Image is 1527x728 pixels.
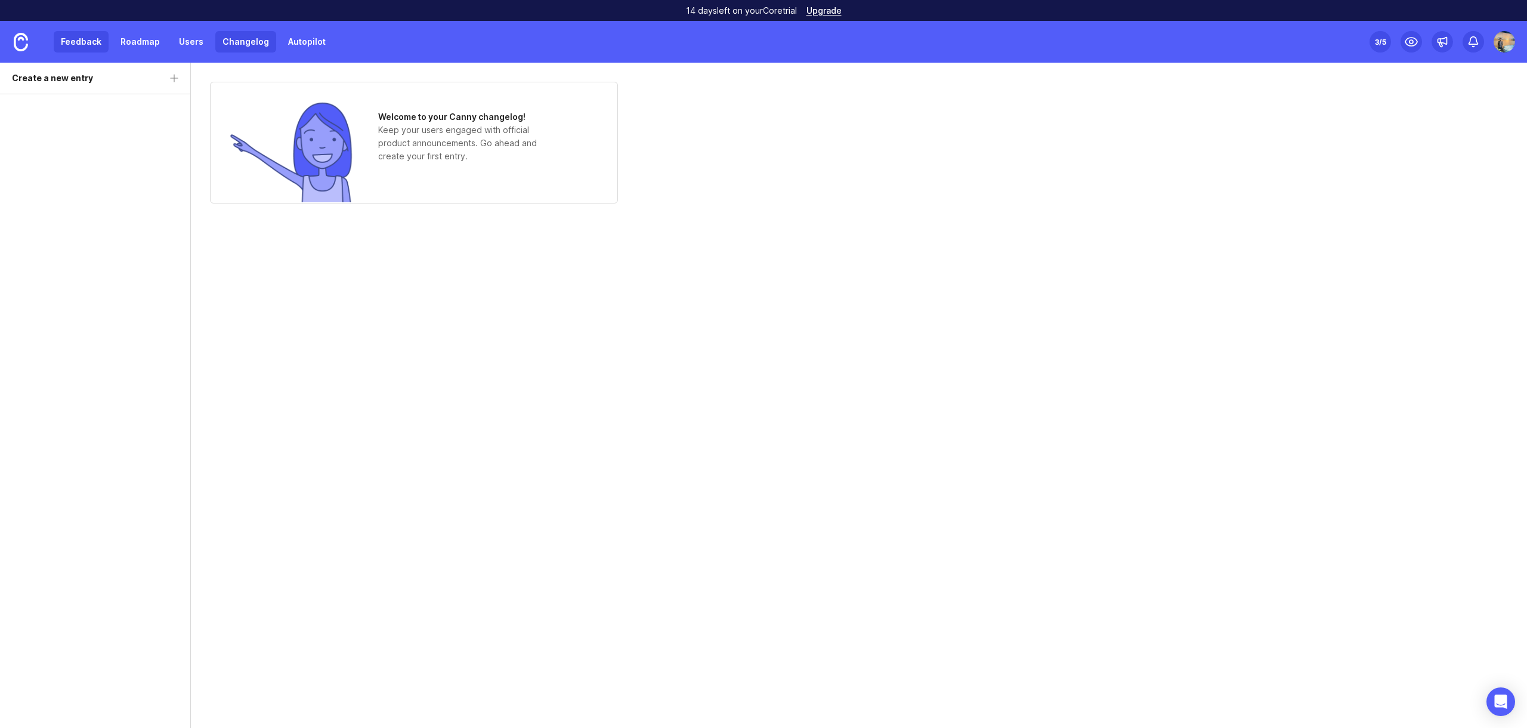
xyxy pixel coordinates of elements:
[229,101,354,202] img: no entries
[378,124,557,163] p: Keep your users engaged with official product announcements. Go ahead and create your first entry.
[1370,31,1391,53] button: 3/5
[1494,31,1515,53] img: Robin Rezwan
[113,31,167,53] a: Roadmap
[378,110,557,124] h1: Welcome to your Canny changelog!
[172,31,211,53] a: Users
[14,33,28,51] img: Canny Home
[1375,33,1386,50] div: 3 /5
[215,31,276,53] a: Changelog
[12,72,93,85] div: Create a new entry
[806,7,842,15] a: Upgrade
[281,31,333,53] a: Autopilot
[686,5,797,17] p: 14 days left on your Core trial
[54,31,109,53] a: Feedback
[1486,687,1515,716] div: Open Intercom Messenger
